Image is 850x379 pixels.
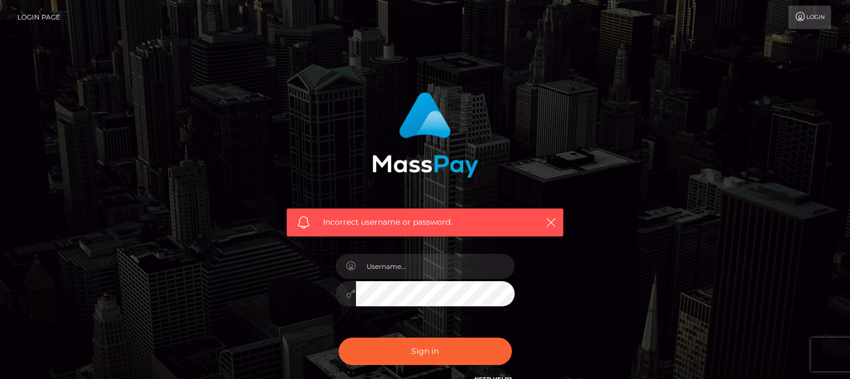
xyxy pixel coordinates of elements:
img: MassPay Login [372,92,478,178]
a: Login Page [17,6,60,29]
span: Incorrect username or password. [323,216,527,228]
a: Login [789,6,831,29]
input: Username... [356,254,515,279]
button: Sign in [339,338,512,365]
